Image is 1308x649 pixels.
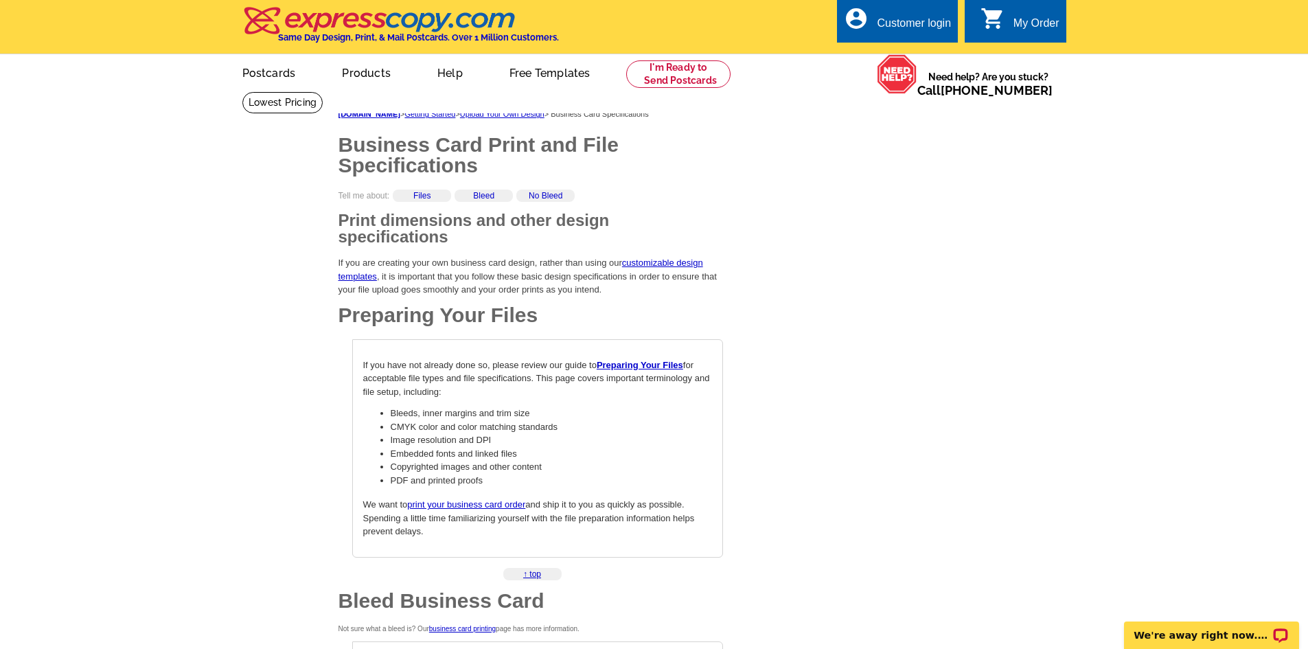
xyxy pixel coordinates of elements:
a: Help [415,56,485,88]
a: [PHONE_NUMBER] [941,83,1053,98]
a: Free Templates [487,56,612,88]
a: shopping_cart My Order [980,15,1059,32]
h1: Preparing Your Files [339,305,723,326]
a: No Bleed [529,191,562,201]
p: > > > Business Card Specifications [339,110,723,126]
p: We want to and ship it to you as quickly as possible. Spending a little time familiarizing yourse... [363,498,712,538]
li: Copyrighted images and other content [391,460,712,474]
a: Preparing Your Files [597,360,683,370]
i: account_circle [844,6,869,31]
i: shopping_cart [980,6,1005,31]
a: account_circle Customer login [844,15,951,32]
a: Files [413,191,431,201]
a: Postcards [220,56,318,88]
span: Need help? Are you stuck? [917,70,1059,98]
a: Upload Your Own Design [460,110,544,118]
a: customizable design templates [339,258,703,282]
div: Tell me about: [339,190,723,212]
a: Getting Started [404,110,455,118]
a: Products [320,56,413,88]
h1: Bleed Business Card [339,591,723,611]
div: Customer login [877,17,951,36]
h4: Same Day Design, Print, & Mail Postcards. Over 1 Million Customers. [278,32,559,43]
p: Not sure what a bleed is? Our page has more information. [339,625,685,633]
iframe: LiveChat chat widget [1115,606,1308,649]
a: print your business card order [407,499,525,510]
span: Call [917,83,1053,98]
a: [DOMAIN_NAME] [339,110,400,118]
a: business card printing [429,625,496,633]
h1: Business Card Print and File Specifications [339,135,723,176]
a: ↑ top [523,569,541,579]
h2: Print dimensions and other design specifications [339,212,723,245]
a: Same Day Design, Print, & Mail Postcards. Over 1 Million Customers. [242,16,559,43]
li: Bleeds, inner margins and trim size [391,407,712,420]
div: My Order [1013,17,1059,36]
a: Bleed [473,191,494,201]
li: CMYK color and color matching standards [391,420,712,434]
li: PDF and printed proofs [391,474,712,488]
li: Embedded fonts and linked files [391,447,712,461]
img: help [877,54,917,94]
p: If you are creating your own business card design, rather than using our , it is important that y... [339,256,723,297]
p: If you have not already done so, please review our guide to for acceptable file types and file sp... [363,358,712,399]
li: Image resolution and DPI [391,433,712,447]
